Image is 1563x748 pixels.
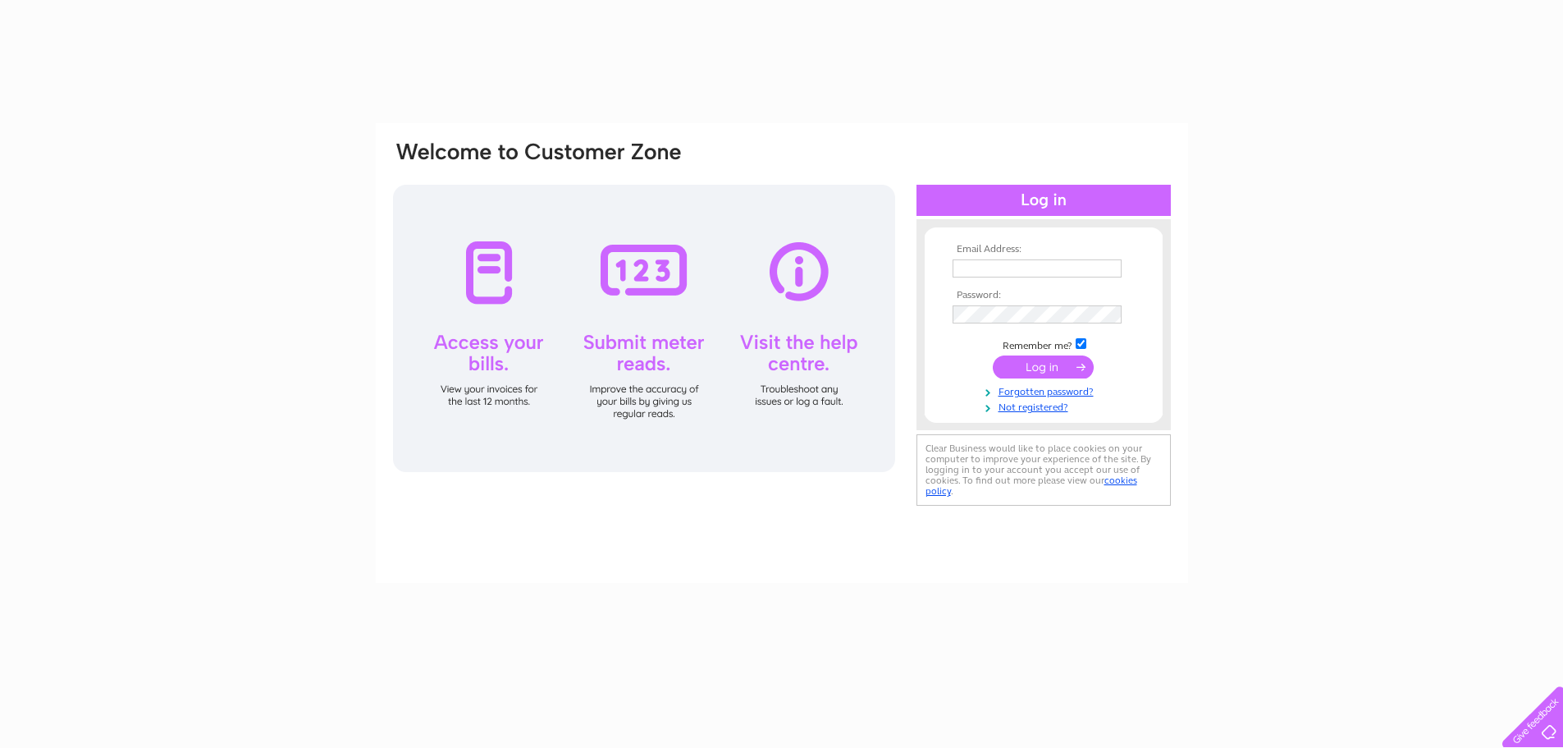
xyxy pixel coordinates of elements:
a: cookies policy [925,475,1137,497]
input: Submit [993,356,1094,379]
a: Forgotten password? [953,383,1139,398]
th: Email Address: [948,244,1139,255]
td: Remember me? [948,336,1139,352]
div: Clear Business would like to place cookies on your computer to improve your experience of the sit... [916,434,1171,506]
th: Password: [948,290,1139,301]
a: Not registered? [953,398,1139,414]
